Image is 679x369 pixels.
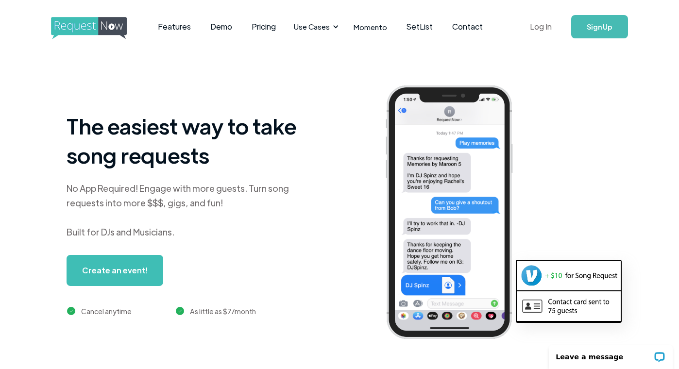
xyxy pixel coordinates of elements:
[51,17,124,36] a: home
[571,15,628,38] a: Sign Up
[397,12,442,42] a: SetList
[148,12,201,42] a: Features
[242,12,286,42] a: Pricing
[543,338,679,369] iframe: LiveChat chat widget
[374,79,539,349] img: iphone screenshot
[517,291,621,320] img: contact card example
[176,307,184,315] img: green checkmark
[520,10,561,44] a: Log In
[67,181,309,239] div: No App Required! Engage with more guests. Turn song requests into more $$$, gigs, and fun! Built ...
[67,111,309,169] h1: The easiest way to take song requests
[288,12,341,42] div: Use Cases
[294,21,330,32] div: Use Cases
[67,307,75,315] img: green checkmark
[442,12,492,42] a: Contact
[81,305,132,317] div: Cancel anytime
[51,17,145,39] img: requestnow logo
[190,305,256,317] div: As little as $7/month
[517,261,621,290] img: venmo screenshot
[344,13,397,41] a: Momento
[67,255,163,286] a: Create an event!
[201,12,242,42] a: Demo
